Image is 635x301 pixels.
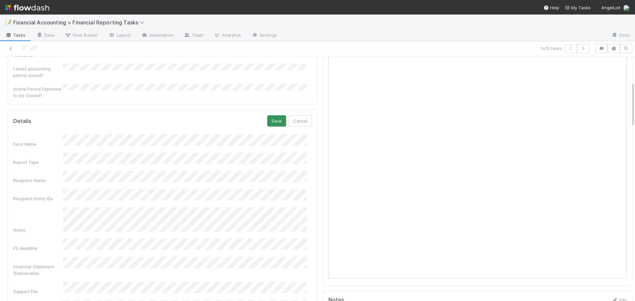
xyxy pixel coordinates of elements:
a: Team [179,30,209,41]
div: Support File [13,288,63,295]
div: Recipient Entity IDs [13,195,63,202]
span: 📝 [5,19,12,25]
span: Financial Accounting > Financial Reporting Tasks [13,19,148,26]
div: Notes [13,227,63,233]
div: Recipient Name [13,177,63,184]
button: Cancel [289,115,312,127]
span: Flow Builder [65,32,98,38]
a: Docs [606,30,635,41]
h5: Details [13,118,31,125]
div: Financial Statement (Deliverable) [13,263,63,277]
a: My Tasks [565,4,591,11]
div: Latest accounting period closed? [13,65,63,79]
div: Fund Name [13,141,63,147]
a: Automation [136,30,179,41]
div: Active Period Expected to be Closed? [13,86,63,99]
a: Settings [246,30,282,41]
span: AngelList [601,5,620,10]
a: Data [31,30,60,41]
span: My Tasks [565,5,591,10]
div: FS deadline [13,245,63,251]
span: Tasks [5,32,26,38]
div: Report Type [13,159,63,166]
div: Help [543,4,559,11]
a: Analytics [209,30,246,41]
a: Layout [103,30,136,41]
button: Save [267,115,286,127]
span: 1 of 2 tasks [540,45,562,52]
a: Flow Builder [60,30,103,41]
img: avatar_030f5503-c087-43c2-95d1-dd8963b2926c.png [623,5,630,11]
img: logo-inverted-e16ddd16eac7371096b0.svg [5,2,49,13]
